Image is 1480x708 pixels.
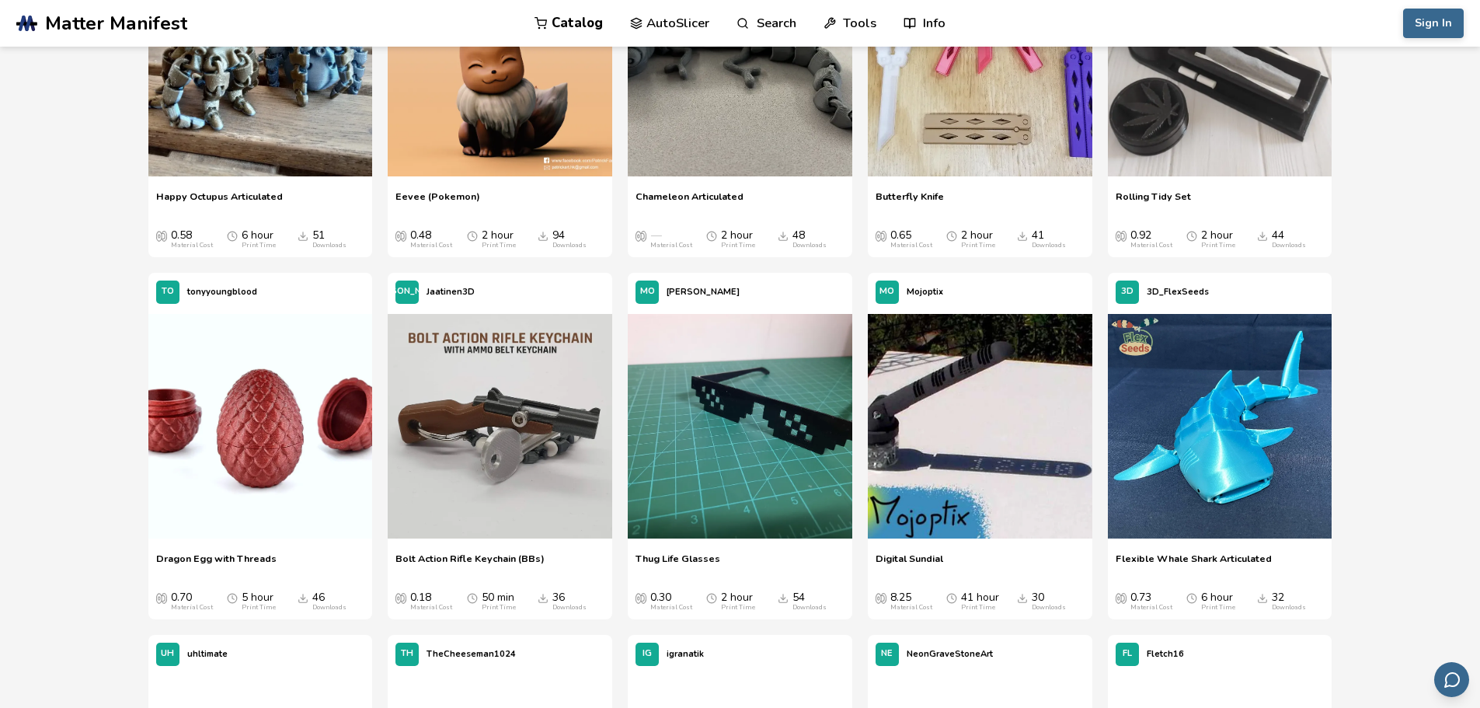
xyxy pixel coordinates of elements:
span: NE [881,649,893,659]
div: 0.92 [1130,229,1172,249]
span: Average Cost [636,229,646,242]
p: Jaatinen3D [427,284,475,300]
a: Happy Octupus Articulated [156,190,283,214]
div: Downloads [1272,242,1306,249]
div: Print Time [961,242,995,249]
span: Average Print Time [1186,229,1197,242]
span: FL [1123,649,1132,659]
div: Print Time [482,604,516,612]
div: Downloads [312,242,346,249]
div: 5 hour [242,591,276,612]
div: 6 hour [1201,591,1235,612]
div: 2 hour [721,591,755,612]
div: 44 [1272,229,1306,249]
div: Material Cost [171,604,213,612]
div: Downloads [552,604,587,612]
div: Print Time [1201,242,1235,249]
div: 0.58 [171,229,213,249]
span: Average Print Time [467,229,478,242]
div: Material Cost [1130,242,1172,249]
div: Print Time [242,604,276,612]
span: Average Print Time [1186,591,1197,604]
div: Downloads [792,604,827,612]
a: Dragon Egg with Threads [156,553,277,576]
div: 0.30 [650,591,692,612]
span: Average Print Time [227,591,238,604]
div: Material Cost [890,242,932,249]
div: Material Cost [410,242,452,249]
p: igranatik [667,646,704,662]
p: TheCheeseman1024 [427,646,516,662]
span: Downloads [1017,229,1028,242]
div: 36 [552,591,587,612]
div: Print Time [721,604,755,612]
div: Print Time [1201,604,1235,612]
div: Material Cost [171,242,213,249]
div: Downloads [1032,242,1066,249]
a: Digital Sundial [876,553,943,576]
div: Material Cost [650,242,692,249]
span: Downloads [1257,591,1268,604]
a: Flexible Whale Shark Articulated [1116,553,1272,576]
p: Mojoptix [907,284,943,300]
div: 2 hour [721,229,755,249]
span: Average Cost [156,591,167,604]
div: 6 hour [242,229,276,249]
span: Matter Manifest [45,12,187,34]
div: Print Time [721,242,755,249]
a: Butterfly Knife [876,190,944,214]
div: 48 [792,229,827,249]
span: Average Print Time [946,229,957,242]
a: Thug Life Glasses [636,553,720,576]
span: MO [640,287,655,297]
div: 41 [1032,229,1066,249]
span: Downloads [298,229,308,242]
p: Fletch16 [1147,646,1184,662]
span: TO [162,287,174,297]
span: Average Cost [395,229,406,242]
div: Downloads [1032,604,1066,612]
span: Average Print Time [467,591,478,604]
span: Average Print Time [946,591,957,604]
p: 3D_FlexSeeds [1147,284,1209,300]
a: Bolt Action Rifle Keychain (BBs) [395,553,545,576]
div: 0.48 [410,229,452,249]
div: Print Time [242,242,276,249]
div: 0.70 [171,591,213,612]
span: [PERSON_NAME] [371,287,444,297]
div: 50 min [482,591,516,612]
div: 54 [792,591,827,612]
div: 30 [1032,591,1066,612]
a: Eevee (Pokemon) [395,190,480,214]
span: Average Cost [876,591,886,604]
span: 3D [1121,287,1134,297]
span: Downloads [298,591,308,604]
span: — [650,229,661,242]
div: Downloads [312,604,346,612]
div: 2 hour [1201,229,1235,249]
div: 0.65 [890,229,932,249]
span: Downloads [778,229,789,242]
div: 32 [1272,591,1306,612]
button: Send feedback via email [1434,662,1469,697]
div: Material Cost [1130,604,1172,612]
span: Chameleon Articulated [636,190,743,214]
div: Downloads [552,242,587,249]
span: Average Print Time [706,591,717,604]
span: Average Cost [1116,229,1127,242]
p: NeonGraveStoneArt [907,646,993,662]
span: Average Cost [156,229,167,242]
div: 94 [552,229,587,249]
span: Rolling Tidy Set [1116,190,1191,214]
p: tonyyoungblood [187,284,257,300]
span: Average Cost [876,229,886,242]
div: Material Cost [410,604,452,612]
div: 51 [312,229,346,249]
div: 0.18 [410,591,452,612]
div: 2 hour [482,229,516,249]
